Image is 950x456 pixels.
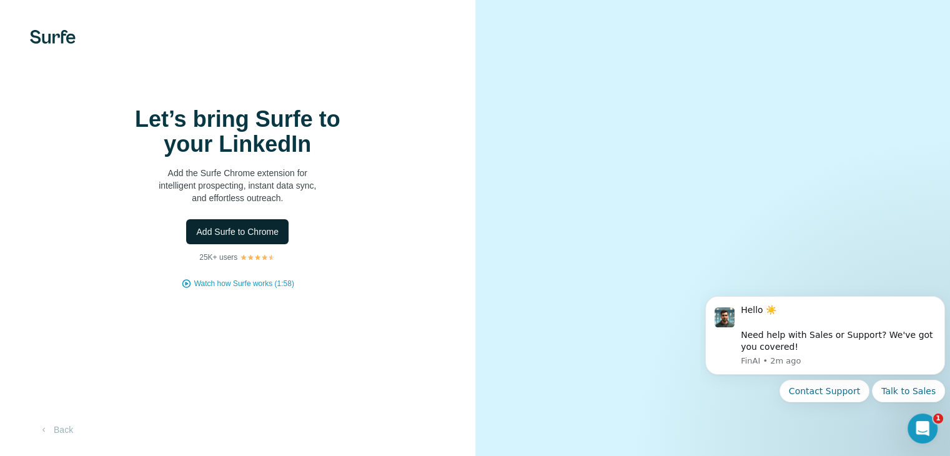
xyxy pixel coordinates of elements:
[112,107,362,157] h1: Let’s bring Surfe to your LinkedIn
[186,219,289,244] button: Add Surfe to Chrome
[196,226,279,238] span: Add Surfe to Chrome
[30,30,76,44] img: Surfe's logo
[194,278,294,289] button: Watch how Surfe works (1:58)
[199,252,237,263] p: 25K+ users
[240,254,275,261] img: Rating Stars
[112,167,362,204] p: Add the Surfe Chrome extension for intelligent prospecting, instant data sync, and effortless out...
[30,419,82,441] button: Back
[933,414,943,424] span: 1
[908,414,938,444] iframe: Intercom live chat
[700,281,950,450] iframe: Intercom notifications message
